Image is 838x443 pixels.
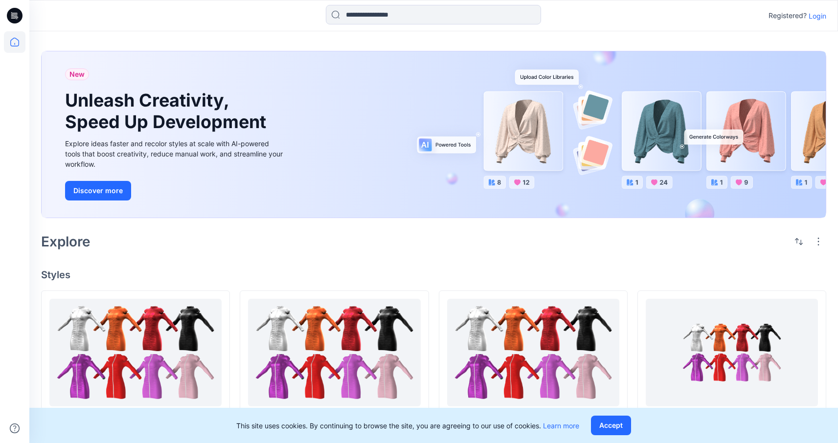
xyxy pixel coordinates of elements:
[41,269,826,281] h4: Styles
[65,90,271,132] h1: Unleash Creativity, Speed Up Development
[543,421,579,430] a: Learn more
[49,299,222,406] a: Automation
[65,181,285,200] a: Discover more
[248,299,420,406] a: Automation
[65,138,285,169] div: Explore ideas faster and recolor styles at scale with AI-powered tools that boost creativity, red...
[809,11,826,21] p: Login
[41,234,91,249] h2: Explore
[69,68,85,80] span: New
[65,181,131,200] button: Discover more
[236,421,579,431] p: This site uses cookies. By continuing to browse the site, you are agreeing to our use of cookies.
[646,299,818,406] a: Automation
[447,299,619,406] a: Automation
[769,10,807,22] p: Registered?
[591,416,631,435] button: Accept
